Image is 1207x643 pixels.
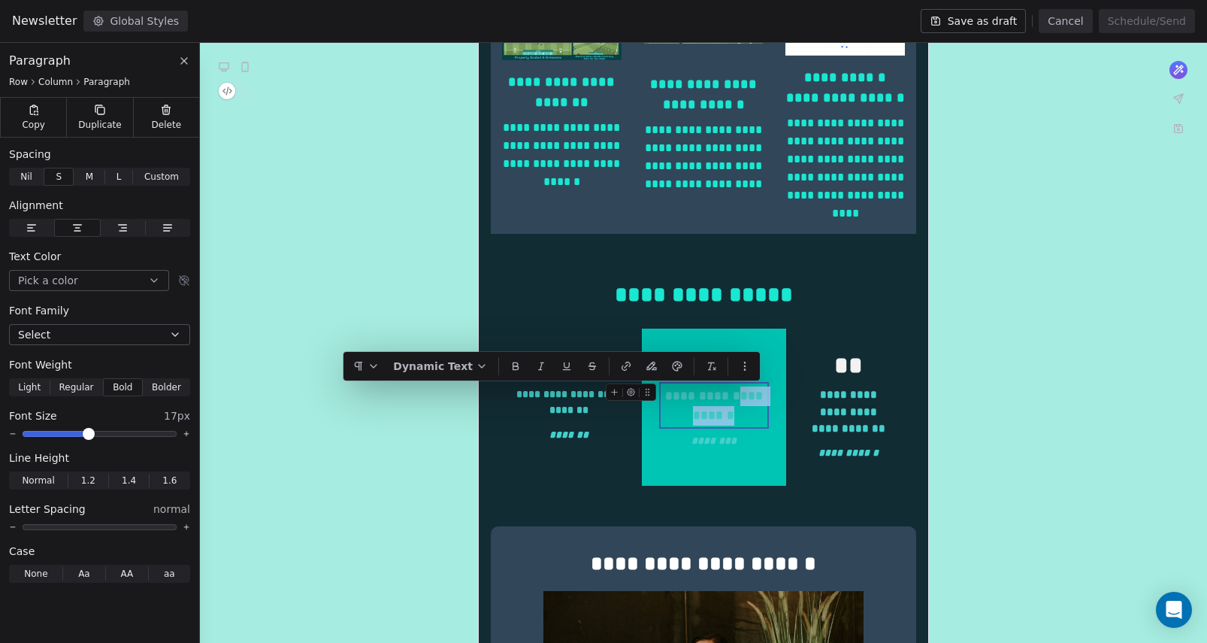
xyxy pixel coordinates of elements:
[9,303,69,318] span: Font Family
[9,76,28,88] span: Row
[22,474,54,487] span: Normal
[18,327,50,342] span: Select
[20,170,32,183] span: Nil
[9,198,63,213] span: Alignment
[78,119,121,131] span: Duplicate
[9,357,72,372] span: Font Weight
[1099,9,1195,33] button: Schedule/Send
[387,355,494,378] button: Dynamic Text
[59,381,94,394] span: Regular
[1156,592,1192,628] div: Open Intercom Messenger
[153,502,190,517] span: normal
[164,567,175,581] span: aa
[9,147,51,162] span: Spacing
[921,9,1027,33] button: Save as draft
[9,502,86,517] span: Letter Spacing
[9,52,71,70] span: Paragraph
[144,170,179,183] span: Custom
[152,119,182,131] span: Delete
[9,249,61,264] span: Text Color
[120,567,133,581] span: AA
[9,408,57,423] span: Font Size
[1039,9,1092,33] button: Cancel
[162,474,177,487] span: 1.6
[24,567,47,581] span: None
[152,381,181,394] span: Bolder
[9,270,169,291] button: Pick a color
[122,474,136,487] span: 1.4
[164,408,190,423] span: 17px
[12,12,77,30] span: Newsletter
[78,567,90,581] span: Aa
[83,11,189,32] button: Global Styles
[9,544,35,559] span: Case
[18,381,41,394] span: Light
[86,170,93,183] span: M
[38,76,73,88] span: Column
[81,474,95,487] span: 1.2
[116,170,122,183] span: L
[22,119,45,131] span: Copy
[83,76,130,88] span: Paragraph
[9,450,69,466] span: Line Height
